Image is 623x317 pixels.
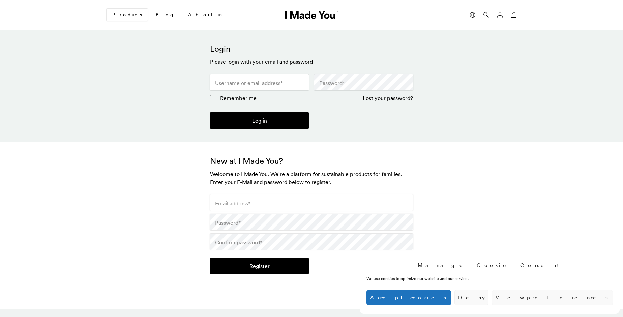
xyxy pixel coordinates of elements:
a: About us [183,9,228,21]
h2: New at I Made You? [210,156,413,166]
label: Password [319,79,345,87]
button: View preferences [492,290,613,305]
h3: Please login with your email and password [210,58,413,66]
button: Log in [210,112,309,129]
a: Products [107,9,148,21]
h3: Welcome to I Made You. We're a platform for sustainable products for families. Enter your E-Mail ... [210,170,413,186]
button: Deny [454,290,488,305]
label: Email address [215,199,250,207]
a: Lost your password? [363,95,413,101]
label: Password [215,219,241,227]
button: Register [210,258,309,274]
button: Accept cookies [366,290,451,305]
h2: Login [210,44,413,54]
span: Remember me [220,95,257,101]
label: Confirm password [215,238,262,246]
div: Manage Cookie Consent [418,262,562,269]
div: We use cookies to optimize our website and our service. [366,275,513,282]
a: Blog [150,9,180,21]
label: Username or email address [215,79,283,87]
input: Remember me [210,95,215,100]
